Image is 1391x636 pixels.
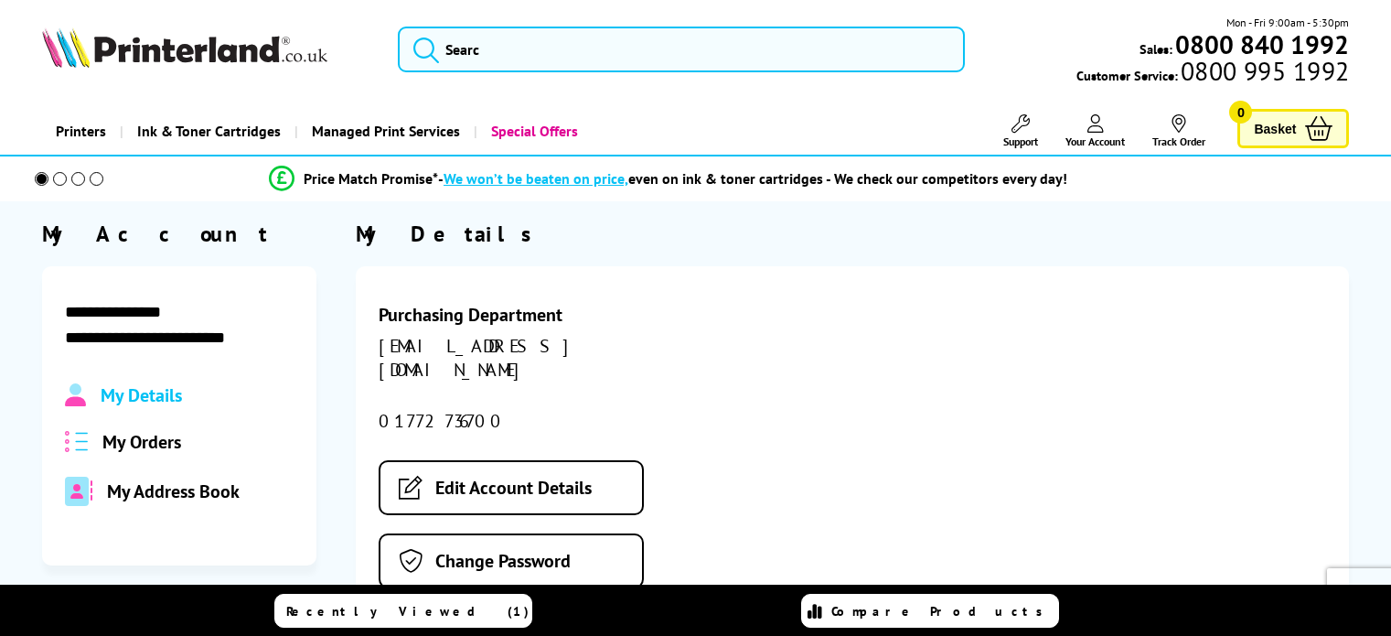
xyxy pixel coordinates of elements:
[101,383,182,407] span: My Details
[65,477,92,506] img: address-book-duotone-solid.svg
[356,220,1350,248] div: My Details
[120,108,294,155] a: Ink & Toner Cartridges
[379,334,691,382] div: [EMAIL_ADDRESS][DOMAIN_NAME]
[379,460,644,515] a: Edit Account Details
[1254,116,1296,141] span: Basket
[1003,114,1038,148] a: Support
[438,169,1067,188] div: - even on ink & toner cartridges - We check our competitors every day!
[42,27,327,68] img: Printerland Logo
[9,163,1327,195] li: modal_Promise
[42,108,120,155] a: Printers
[1003,135,1038,148] span: Support
[1237,109,1349,148] a: Basket 0
[304,169,438,188] span: Price Match Promise*
[1140,40,1172,58] span: Sales:
[286,603,530,620] span: Recently Viewed (1)
[474,108,592,155] a: Special Offers
[1152,114,1205,148] a: Track Order
[1178,62,1349,80] span: 0800 995 1992
[107,480,240,503] span: My Address Book
[1065,135,1125,148] span: Your Account
[379,303,691,327] div: Purchasing Department
[444,169,628,188] span: We won’t be beaten on price,
[102,430,181,454] span: My Orders
[1229,101,1252,124] span: 0
[398,27,965,72] input: Searc
[274,594,532,628] a: Recently Viewed (1)
[42,27,375,71] a: Printerland Logo
[1065,114,1125,148] a: Your Account
[137,108,281,155] span: Ink & Toner Cartridges
[801,594,1059,628] a: Compare Products
[1175,27,1349,61] b: 0800 840 1992
[379,534,644,588] a: Change Password
[65,431,89,452] img: all-order.svg
[379,409,691,433] div: 01772 736700
[294,108,474,155] a: Managed Print Services
[831,603,1053,620] span: Compare Products
[65,383,86,407] img: Profile.svg
[1226,14,1349,31] span: Mon - Fri 9:00am - 5:30pm
[42,220,316,248] div: My Account
[1172,36,1349,53] a: 0800 840 1992
[1076,62,1349,84] span: Customer Service:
